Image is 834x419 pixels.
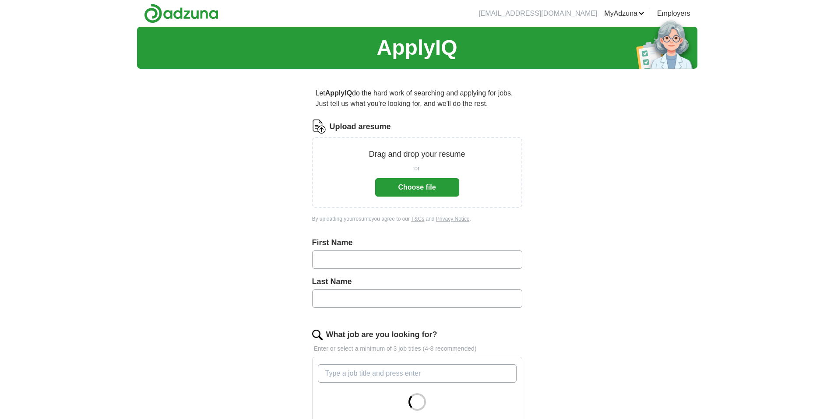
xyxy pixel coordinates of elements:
[318,364,517,383] input: Type a job title and press enter
[312,276,522,288] label: Last Name
[479,8,597,19] li: [EMAIL_ADDRESS][DOMAIN_NAME]
[377,32,457,63] h1: ApplyIQ
[375,178,459,197] button: Choose file
[369,148,465,160] p: Drag and drop your resume
[657,8,690,19] a: Employers
[312,85,522,113] p: Let do the hard work of searching and applying for jobs. Just tell us what you're looking for, an...
[312,237,522,249] label: First Name
[312,344,522,353] p: Enter or select a minimum of 3 job titles (4-8 recommended)
[144,4,218,23] img: Adzuna logo
[325,89,352,97] strong: ApplyIQ
[312,120,326,134] img: CV Icon
[436,216,470,222] a: Privacy Notice
[604,8,644,19] a: MyAdzuna
[326,329,437,341] label: What job are you looking for?
[312,330,323,340] img: search.png
[312,215,522,223] div: By uploading your resume you agree to our and .
[411,216,424,222] a: T&Cs
[414,164,419,173] span: or
[330,121,391,133] label: Upload a resume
